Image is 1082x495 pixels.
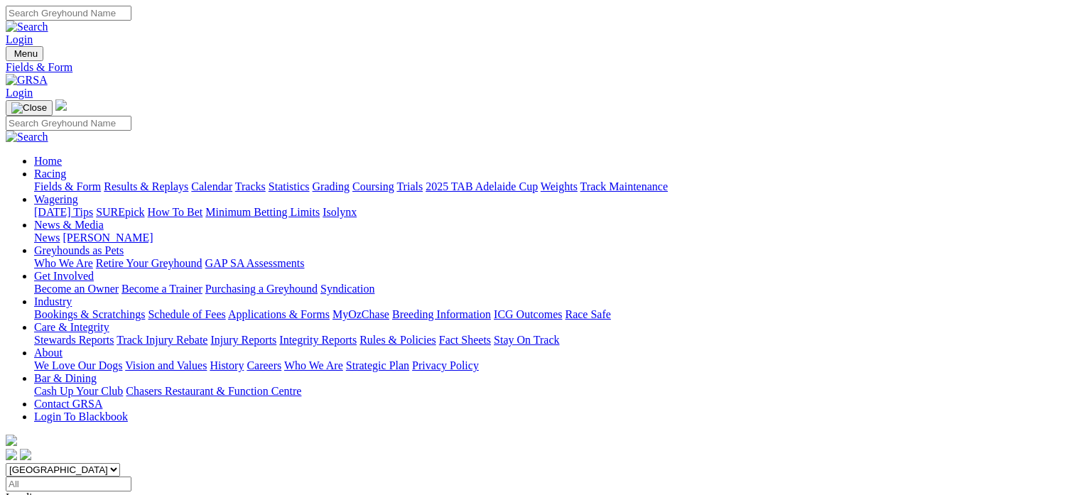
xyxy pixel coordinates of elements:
a: Breeding Information [392,308,491,320]
img: Close [11,102,47,114]
div: Care & Integrity [34,334,1076,347]
a: 2025 TAB Adelaide Cup [426,180,538,192]
a: ICG Outcomes [494,308,562,320]
a: Login [6,87,33,99]
div: Bar & Dining [34,385,1076,398]
a: GAP SA Assessments [205,257,305,269]
a: Purchasing a Greyhound [205,283,318,295]
a: Isolynx [323,206,357,218]
a: Weights [541,180,578,192]
div: Racing [34,180,1076,193]
img: Search [6,131,48,143]
a: Fields & Form [34,180,101,192]
a: We Love Our Dogs [34,359,122,371]
a: Injury Reports [210,334,276,346]
div: Get Involved [34,283,1076,295]
a: News & Media [34,219,104,231]
a: [DATE] Tips [34,206,93,218]
a: Statistics [269,180,310,192]
button: Toggle navigation [6,46,43,61]
a: Grading [313,180,350,192]
img: logo-grsa-white.png [55,99,67,111]
span: Menu [14,48,38,59]
a: History [210,359,244,371]
a: About [34,347,63,359]
img: logo-grsa-white.png [6,435,17,446]
a: Greyhounds as Pets [34,244,124,256]
a: How To Bet [148,206,203,218]
a: Minimum Betting Limits [205,206,320,218]
a: Race Safe [565,308,610,320]
a: Schedule of Fees [148,308,225,320]
a: Bookings & Scratchings [34,308,145,320]
img: facebook.svg [6,449,17,460]
button: Toggle navigation [6,100,53,116]
a: Racing [34,168,66,180]
input: Search [6,6,131,21]
a: Stewards Reports [34,334,114,346]
input: Search [6,116,131,131]
a: Syndication [320,283,374,295]
img: GRSA [6,74,48,87]
a: News [34,232,60,244]
a: Trials [396,180,423,192]
a: Strategic Plan [346,359,409,371]
a: Applications & Forms [228,308,330,320]
div: News & Media [34,232,1076,244]
div: About [34,359,1076,372]
a: SUREpick [96,206,144,218]
a: Fields & Form [6,61,1076,74]
a: [PERSON_NAME] [63,232,153,244]
a: Become a Trainer [121,283,202,295]
div: Industry [34,308,1076,321]
a: Stay On Track [494,334,559,346]
a: Tracks [235,180,266,192]
a: Home [34,155,62,167]
a: Contact GRSA [34,398,102,410]
a: Bar & Dining [34,372,97,384]
a: Login [6,33,33,45]
a: Track Injury Rebate [117,334,207,346]
a: Retire Your Greyhound [96,257,202,269]
input: Select date [6,477,131,491]
div: Greyhounds as Pets [34,257,1076,270]
a: Chasers Restaurant & Function Centre [126,385,301,397]
a: Careers [247,359,281,371]
div: Wagering [34,206,1076,219]
a: Who We Are [284,359,343,371]
a: Get Involved [34,270,94,282]
a: MyOzChase [332,308,389,320]
a: Wagering [34,193,78,205]
a: Login To Blackbook [34,410,128,423]
img: Search [6,21,48,33]
img: twitter.svg [20,449,31,460]
a: Rules & Policies [359,334,436,346]
a: Results & Replays [104,180,188,192]
a: Become an Owner [34,283,119,295]
a: Fact Sheets [439,334,491,346]
a: Care & Integrity [34,321,109,333]
a: Integrity Reports [279,334,357,346]
a: Track Maintenance [580,180,668,192]
a: Cash Up Your Club [34,385,123,397]
a: Privacy Policy [412,359,479,371]
a: Vision and Values [125,359,207,371]
a: Who We Are [34,257,93,269]
a: Coursing [352,180,394,192]
a: Industry [34,295,72,308]
a: Calendar [191,180,232,192]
